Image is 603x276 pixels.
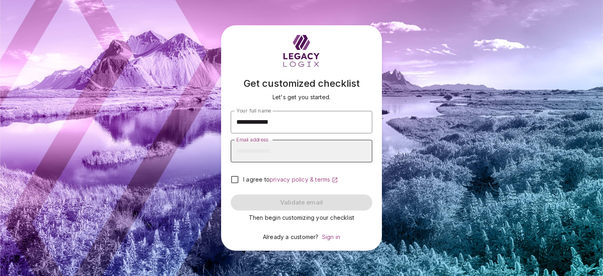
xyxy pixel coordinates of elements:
[270,176,330,183] span: privacy policy & terms
[236,137,268,143] span: Email address
[263,233,319,240] span: Already a customer?
[322,233,340,240] a: Sign in
[244,78,360,89] span: Get customized checklist
[243,176,270,183] span: I agree to
[270,176,338,183] a: privacy policy & terms
[273,94,330,100] span: Let's get you started.
[236,108,271,114] span: Your full name
[249,214,354,221] span: Then begin customizing your checklist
